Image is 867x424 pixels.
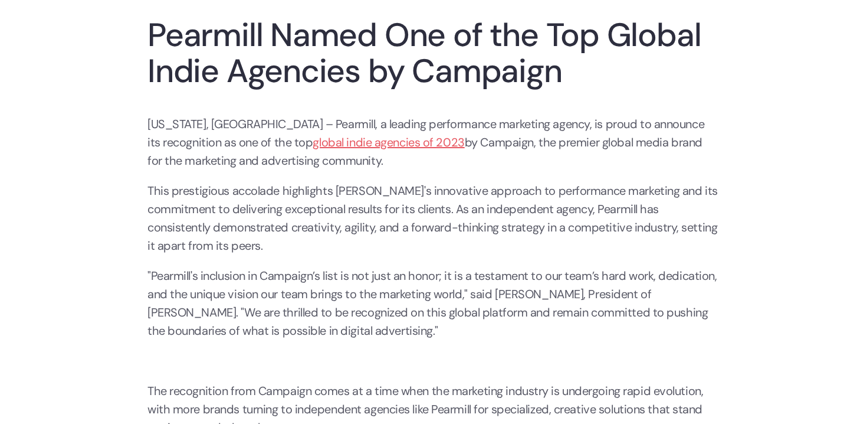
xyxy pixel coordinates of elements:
[147,115,720,170] p: [US_STATE], [GEOGRAPHIC_DATA] – Pearmill, a leading performance marketing agency, is proud to ann...
[147,352,720,370] p: ‍
[147,182,720,255] p: This prestigious accolade highlights [PERSON_NAME]'s innovative approach to performance marketing...
[147,17,720,89] h1: Pearmill Named One of the Top Global Indie Agencies by Campaign
[313,135,464,150] a: global indie agencies of 2023
[147,267,720,340] p: "Pearmill's inclusion in Campaign’s list is not just an honor; it is a testament to our team’s ha...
